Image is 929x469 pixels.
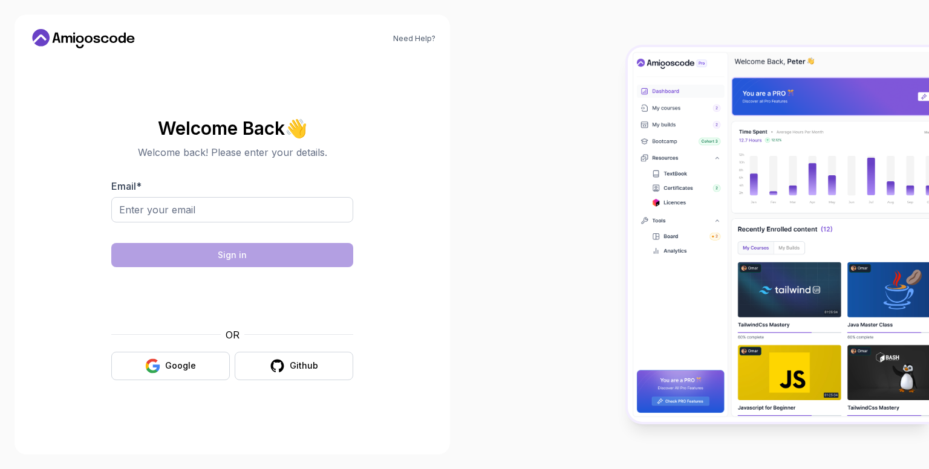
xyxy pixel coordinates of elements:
div: Sign in [218,249,247,261]
button: Sign in [111,243,353,267]
input: Enter your email [111,197,353,222]
p: OR [226,328,240,342]
button: Github [235,352,353,380]
label: Email * [111,180,142,192]
span: 👋 [285,118,307,138]
div: Github [290,360,318,372]
p: Welcome back! Please enter your details. [111,145,353,160]
a: Need Help? [393,34,435,44]
h2: Welcome Back [111,118,353,138]
button: Google [111,352,230,380]
div: Google [165,360,196,372]
a: Home link [29,29,138,48]
img: Amigoscode Dashboard [628,47,929,422]
iframe: Widget containing checkbox for hCaptcha security challenge [141,274,324,320]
